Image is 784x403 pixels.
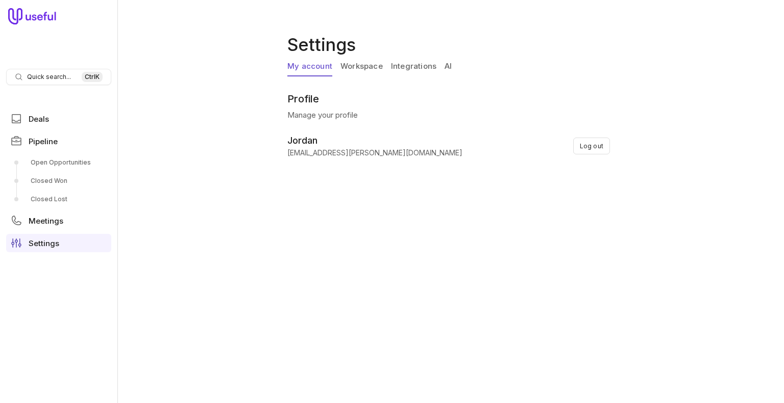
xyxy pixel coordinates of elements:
a: Closed Lost [6,191,111,207]
span: Settings [29,239,59,247]
span: [EMAIL_ADDRESS][PERSON_NAME][DOMAIN_NAME] [287,148,462,158]
span: Quick search... [27,73,71,81]
span: Pipeline [29,138,58,145]
span: Jordan [287,133,462,148]
span: Meetings [29,217,63,225]
a: Pipeline [6,132,111,150]
a: Deals [6,110,111,128]
button: Log out [573,138,610,154]
h2: Profile [287,93,610,105]
a: Open Opportunities [6,154,111,171]
a: Integrations [391,57,436,76]
kbd: Ctrl K [82,72,103,82]
a: AI [445,57,452,76]
a: My account [287,57,332,76]
span: Deals [29,115,49,123]
p: Manage your profile [287,109,610,121]
a: Closed Won [6,173,111,189]
a: Workspace [340,57,383,76]
a: Settings [6,234,111,252]
div: Pipeline submenu [6,154,111,207]
h1: Settings [287,33,614,57]
a: Meetings [6,211,111,230]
